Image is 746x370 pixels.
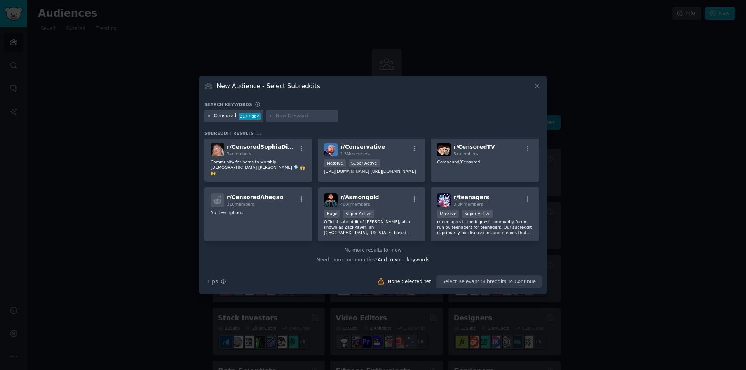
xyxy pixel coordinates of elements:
div: 217 / day [239,113,261,120]
span: r/ teenagers [453,194,489,200]
p: r/teenagers is the biggest community forum run by teenagers for teenagers. Our subreddit is prima... [437,219,533,235]
p: [URL][DOMAIN_NAME] [URL][DOMAIN_NAME] [324,168,420,174]
p: Community for betas to worship [DEMOGRAPHIC_DATA] [PERSON_NAME] 💎 🙌🙌 [211,159,306,175]
span: Tips [207,278,218,286]
span: 3k members [227,151,251,156]
span: r/ Conservative [340,144,385,150]
div: Massive [437,210,459,218]
span: 1.3M members [340,151,370,156]
span: r/ Asmongold [340,194,379,200]
h3: New Audience - Select Subreddits [217,82,320,90]
img: CensoredTV [437,143,451,156]
p: No Description... [211,210,306,215]
div: Huge [324,210,340,218]
span: 12 [256,131,262,135]
span: 310 members [227,202,254,207]
div: Super Active [349,159,380,167]
button: Tips [204,275,229,288]
div: Super Active [462,210,493,218]
div: Need more communities? [204,254,542,264]
img: Conservative [324,143,338,156]
div: Massive [324,159,346,167]
p: Compound/Censored [437,159,533,165]
span: r/ CensoredAhegao [227,194,284,200]
img: Asmongold [324,193,338,207]
span: 5k members [453,151,478,156]
h3: Search keywords [204,102,252,107]
div: No more results for now [204,247,542,254]
span: r/ CensoredSophiaDiamond [227,144,309,150]
span: 480k members [340,202,370,207]
div: Censored [214,113,237,120]
span: r/ CensoredTV [453,144,495,150]
span: Add to your keywords [378,257,429,262]
p: Official subreddit of [PERSON_NAME], also known as ZackRawrr, an [GEOGRAPHIC_DATA], [US_STATE]-ba... [324,219,420,235]
input: New Keyword [276,113,335,120]
div: None Selected Yet [388,278,431,285]
div: Super Active [343,210,374,218]
img: teenagers [437,193,451,207]
img: CensoredSophiaDiamond [211,143,224,156]
span: Subreddit Results [204,130,254,136]
span: 3.3M members [453,202,483,207]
